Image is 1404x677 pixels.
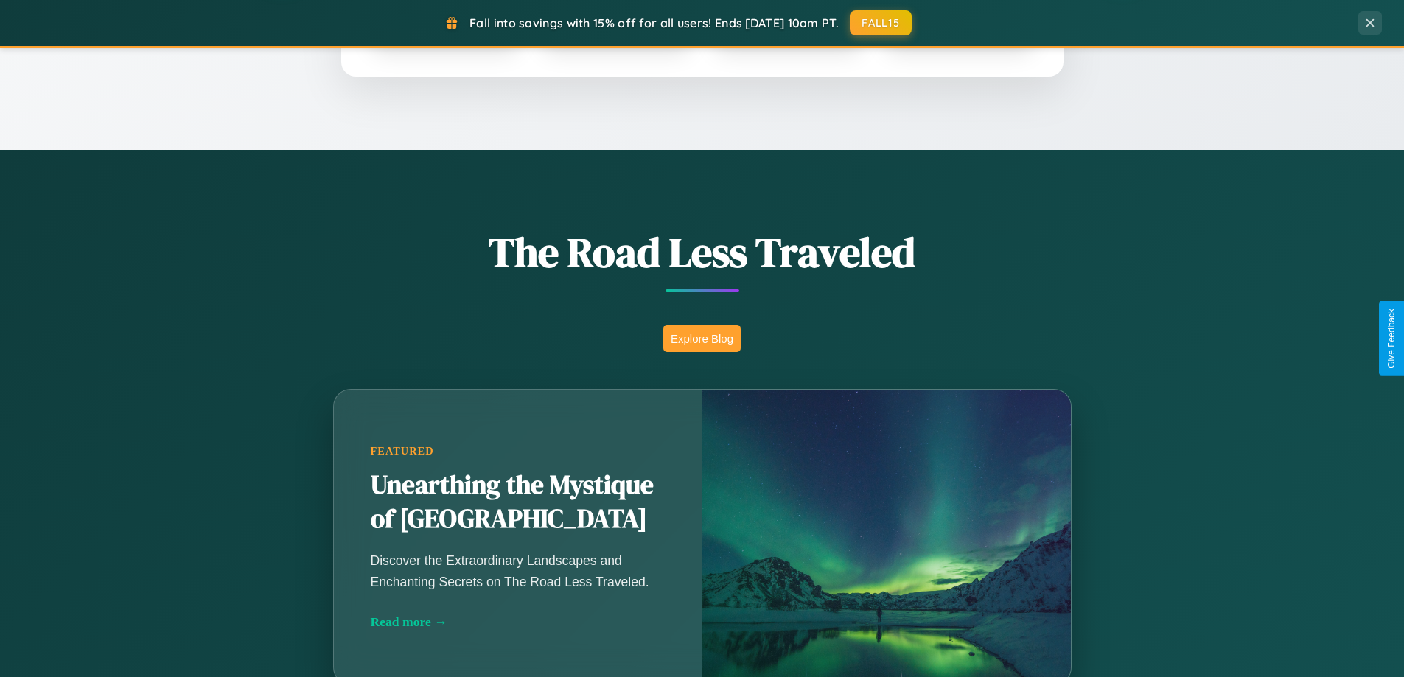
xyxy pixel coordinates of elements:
div: Read more → [371,614,666,630]
h2: Unearthing the Mystique of [GEOGRAPHIC_DATA] [371,469,666,536]
button: Explore Blog [663,325,741,352]
div: Featured [371,445,666,457]
p: Discover the Extraordinary Landscapes and Enchanting Secrets on The Road Less Traveled. [371,550,666,592]
span: Fall into savings with 15% off for all users! Ends [DATE] 10am PT. [469,15,839,30]
button: FALL15 [850,10,912,35]
h1: The Road Less Traveled [260,224,1145,281]
div: Give Feedback [1386,309,1397,368]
